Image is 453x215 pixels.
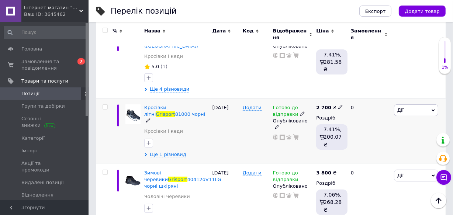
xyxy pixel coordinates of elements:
[144,53,183,60] a: Кросівки і кеди
[144,30,203,48] span: 13507-D24tn шкіряні чорні ([GEOGRAPHIC_DATA])
[273,183,313,190] div: Опубліковано
[273,170,298,184] span: Готово до відправки
[243,170,262,176] span: Додати
[144,105,205,117] a: Кросівки літніGrisport81000 чорні
[21,115,68,129] span: Сезонні знижки
[346,98,392,164] div: 0
[365,8,386,14] span: Експорт
[150,151,186,158] span: Ще 1 різновид
[156,111,175,117] span: Grisport
[211,24,241,99] div: [DATE]
[144,170,168,182] span: Зимові черевики
[150,86,190,93] span: Ще 4 різновиди
[21,160,68,173] span: Акції та промокоди
[273,28,308,41] span: Відображення
[144,128,183,135] a: Кросівки і кеди
[346,24,392,99] div: 0
[24,4,79,11] span: Інтернет-магазин "Престиж"
[316,180,345,187] div: Роздріб
[144,105,166,117] span: Кросівки літні
[125,170,141,190] img: Зимние ботинки Grisport 40412oV11LG черные кожаные
[21,103,65,110] span: Групи та добірки
[439,65,451,70] div: 1%
[21,90,39,97] span: Позиції
[316,105,331,110] b: 2 700
[316,170,336,176] div: ₴
[397,173,404,178] span: Дії
[399,6,446,17] button: Додати товар
[21,58,68,72] span: Замовлення та повідомлення
[212,28,226,34] span: Дата
[243,28,254,34] span: Код
[436,170,451,185] button: Чат з покупцем
[144,30,203,48] a: КросівкиGrisport13507-D24tn шкіряні чорні ([GEOGRAPHIC_DATA])
[316,104,343,111] div: ₴
[144,28,160,34] span: Назва
[431,193,446,208] button: Наверх
[397,107,404,113] span: Дії
[211,98,241,164] div: [DATE]
[175,111,205,117] span: 81000 чорні
[160,64,167,69] span: (1)
[125,104,141,124] img: Кроссовки летние Grisport 81000 черные
[21,78,68,84] span: Товари та послуги
[324,192,342,212] span: 7.06%, 268.28 ₴
[324,126,342,147] span: 7.41%, 200.07 ₴
[152,64,159,69] span: 5.0
[21,192,68,205] span: Відновлення позицій
[359,6,392,17] button: Експорт
[273,105,298,119] span: Готово до відправки
[243,105,262,111] span: Додати
[351,28,383,41] span: Замовлення
[405,8,440,14] span: Додати товар
[113,28,117,34] span: %
[21,179,64,186] span: Видалені позиції
[144,193,190,200] a: Чоловічі черевики
[24,11,89,18] div: Ваш ID: 3645462
[316,115,345,121] div: Роздріб
[111,7,177,15] div: Перелік позицій
[77,58,85,65] span: 7
[324,52,342,72] span: 7.41%, 281.58 ₴
[316,28,329,34] span: Ціна
[21,148,38,154] span: Імпорт
[21,46,42,52] span: Головна
[4,26,87,39] input: Пошук
[273,118,313,131] div: Опубліковано
[21,135,45,142] span: Категорії
[316,170,331,176] b: 3 800
[144,170,221,189] a: Зимові черевикиGrisport40412oV11LG чорні шкіряні
[168,177,187,182] span: Grisport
